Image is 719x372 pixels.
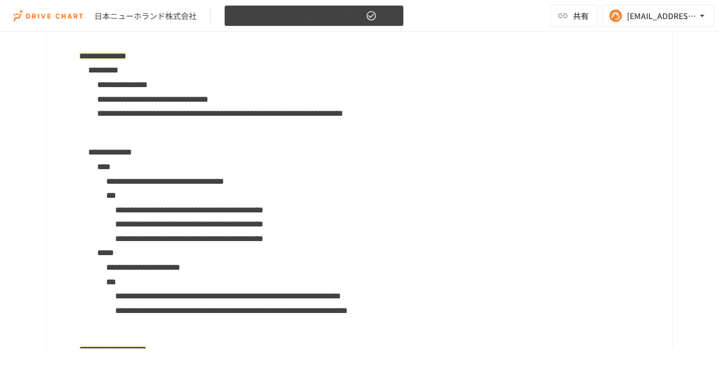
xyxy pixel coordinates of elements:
img: i9VDDS9JuLRLX3JIUyK59LcYp6Y9cayLPHs4hOxMB9W [13,7,85,25]
span: DRIVE CHARTオンボーディング_v4.4 [231,9,363,23]
button: 共有 [550,4,598,27]
button: DRIVE CHARTオンボーディング_v4.4 [224,5,404,27]
span: 共有 [573,10,589,22]
div: [EMAIL_ADDRESS][DOMAIN_NAME] [627,9,697,23]
button: [EMAIL_ADDRESS][DOMAIN_NAME] [602,4,715,27]
div: 日本ニューホランド株式会社 [94,10,197,22]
